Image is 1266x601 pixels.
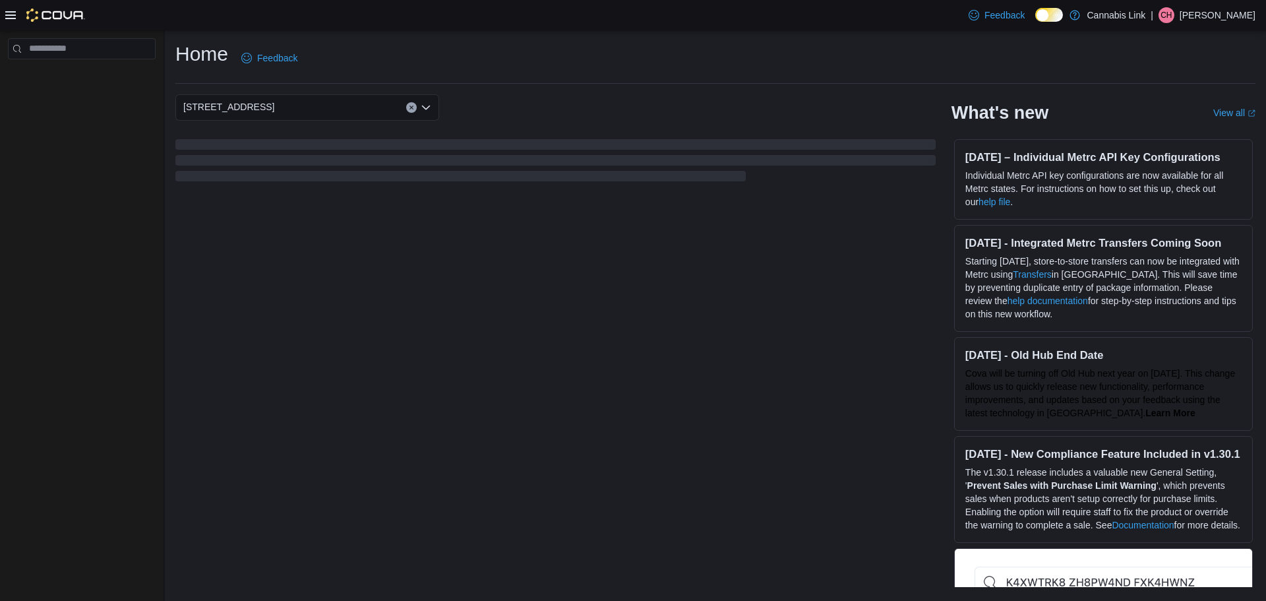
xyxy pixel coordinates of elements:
img: Cova [26,9,85,22]
div: Carter Hunt [1159,7,1174,23]
p: [PERSON_NAME] [1180,7,1255,23]
span: Feedback [984,9,1025,22]
h1: Home [175,41,228,67]
h2: What's new [951,102,1048,123]
a: Feedback [963,2,1030,28]
a: Feedback [236,45,303,71]
p: | [1151,7,1153,23]
h3: [DATE] - Old Hub End Date [965,348,1242,362]
span: Loading [175,142,936,184]
svg: External link [1248,110,1255,117]
span: Cova will be turning off Old Hub next year on [DATE]. This change allows us to quickly release ne... [965,368,1235,418]
input: Dark Mode [1035,8,1063,22]
a: Learn More [1145,408,1195,418]
p: Cannabis Link [1087,7,1145,23]
p: The v1.30.1 release includes a valuable new General Setting, ' ', which prevents sales when produ... [965,466,1242,532]
p: Starting [DATE], store-to-store transfers can now be integrated with Metrc using in [GEOGRAPHIC_D... [965,255,1242,321]
strong: Prevent Sales with Purchase Limit Warning [967,480,1157,491]
span: CH [1160,7,1172,23]
h3: [DATE] - Integrated Metrc Transfers Coming Soon [965,236,1242,249]
a: help file [979,197,1010,207]
nav: Complex example [8,62,156,94]
span: Feedback [257,51,297,65]
a: help documentation [1008,296,1088,306]
button: Open list of options [421,102,431,113]
h3: [DATE] - New Compliance Feature Included in v1.30.1 [965,447,1242,460]
a: Documentation [1112,520,1174,530]
a: View allExternal link [1213,108,1255,118]
p: Individual Metrc API key configurations are now available for all Metrc states. For instructions ... [965,169,1242,208]
a: Transfers [1013,269,1052,280]
h3: [DATE] – Individual Metrc API Key Configurations [965,150,1242,164]
button: Clear input [406,102,417,113]
span: [STREET_ADDRESS] [183,99,274,115]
